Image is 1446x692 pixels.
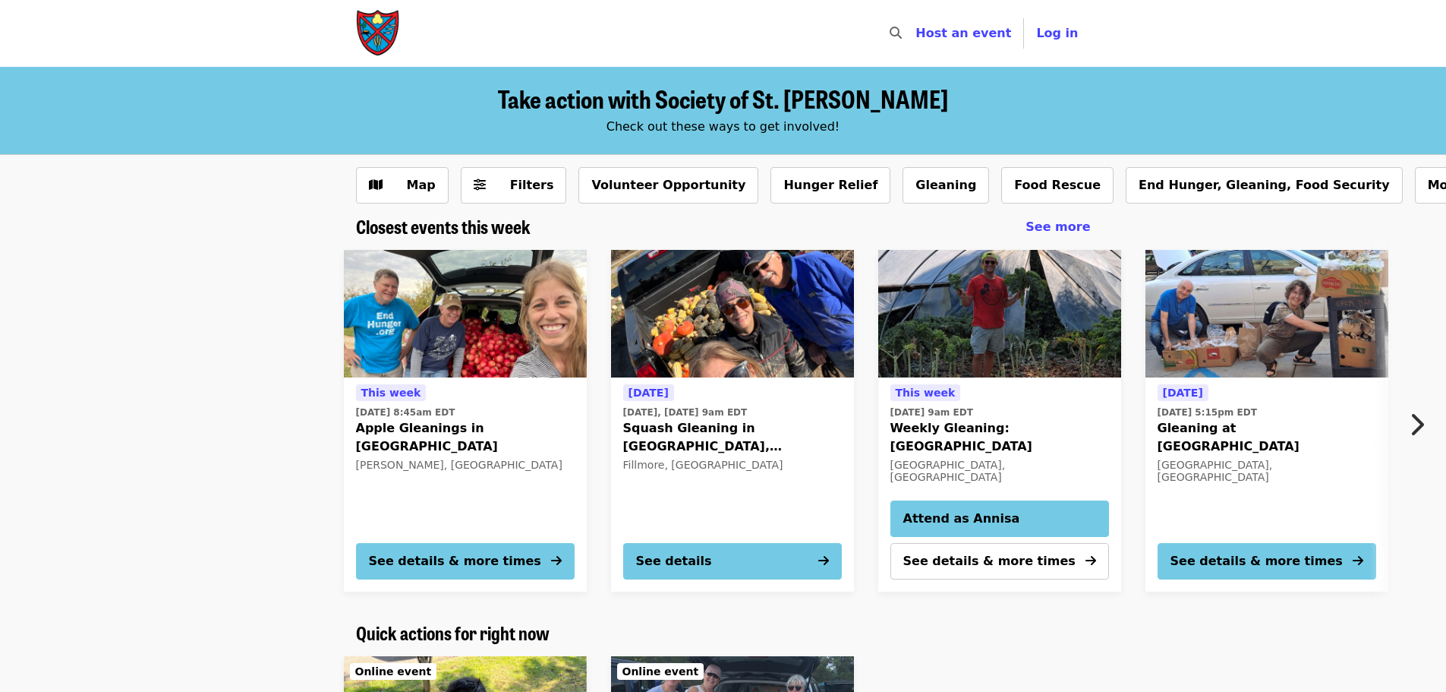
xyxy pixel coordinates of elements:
span: Closest events this week [356,213,531,239]
i: search icon [890,26,902,40]
button: Gleaning [903,167,989,204]
span: Take action with Society of St. [PERSON_NAME] [498,81,948,116]
span: Attend as Annisa [903,510,1096,528]
a: Closest events this week [356,216,531,238]
i: arrow-right icon [551,554,562,568]
time: [DATE] 8:45am EDT [356,406,455,419]
time: [DATE] 5:15pm EDT [1158,406,1257,419]
button: End Hunger, Gleaning, Food Security [1126,167,1403,204]
i: map icon [369,178,383,192]
button: Hunger Relief [770,167,890,204]
button: See details [623,543,842,580]
button: Food Rescue [1001,167,1114,204]
a: See details for "Gleaning at Findlay Market" [1145,250,1388,592]
img: Society of St. Andrew - Home [356,9,402,58]
time: [DATE], [DATE] 9am EDT [623,406,748,419]
a: Weekly Gleaning: Our Harvest - College Hill [878,250,1121,378]
div: Fillmore, [GEOGRAPHIC_DATA] [623,459,842,472]
img: Gleaning at Findlay Market organized by Society of St. Andrew [1145,250,1388,378]
span: Apple Gleanings in [GEOGRAPHIC_DATA] [356,419,575,456]
i: chevron-right icon [1409,410,1424,439]
button: See details & more times [356,543,575,580]
i: arrow-right icon [1353,554,1363,568]
a: See details for "Squash Gleaning in Fillmore, IN" [611,250,854,592]
span: [DATE] [628,387,669,399]
i: arrow-right icon [818,554,829,568]
span: See details & more times [903,554,1076,568]
button: See details & more times [890,543,1109,580]
div: [GEOGRAPHIC_DATA], [GEOGRAPHIC_DATA] [1158,459,1376,485]
div: See details [636,552,712,570]
div: Quick actions for right now [344,622,1103,644]
a: See more [1025,218,1090,236]
button: Show map view [356,167,449,204]
span: This week [361,387,421,399]
div: Check out these ways to get involved! [356,118,1091,136]
i: sliders-h icon [474,178,486,192]
img: Squash Gleaning in Fillmore, IN organized by Society of St. Andrew [611,250,854,378]
a: See details for "Apple Gleanings in Hamilton County" [344,250,587,592]
div: See details & more times [369,552,541,570]
button: Attend as Annisa [890,501,1109,537]
span: Weekly Gleaning: [GEOGRAPHIC_DATA] [890,419,1109,456]
span: Squash Gleaning in [GEOGRAPHIC_DATA], [GEOGRAPHIC_DATA] [623,419,842,456]
span: Quick actions for right now [356,619,550,646]
span: Filters [510,178,554,192]
div: [GEOGRAPHIC_DATA], [GEOGRAPHIC_DATA] [890,459,1109,485]
i: arrow-right icon [1085,554,1096,568]
a: See details for "Weekly Gleaning: Our Harvest - College Hill" [890,384,1109,488]
div: [PERSON_NAME], [GEOGRAPHIC_DATA] [356,459,575,472]
span: Log in [1036,26,1078,40]
input: Search [911,15,923,52]
span: Map [407,178,436,192]
button: Next item [1396,403,1446,446]
button: Filters (0 selected) [461,167,567,204]
img: Apple Gleanings in Hamilton County organized by Society of St. Andrew [344,250,587,378]
a: Host an event [915,26,1011,40]
time: [DATE] 9am EDT [890,406,973,419]
span: Online event [622,665,699,678]
button: See details & more times [1158,543,1376,580]
span: Online event [355,665,432,678]
span: [DATE] [1163,387,1203,399]
div: See details & more times [1170,552,1343,570]
span: This week [896,387,956,399]
span: Gleaning at [GEOGRAPHIC_DATA] [1158,419,1376,456]
div: Closest events this week [344,216,1103,238]
button: Log in [1024,18,1090,49]
button: Volunteer Opportunity [578,167,758,204]
span: See more [1025,220,1090,234]
a: Quick actions for right now [356,622,550,644]
img: Weekly Gleaning: Our Harvest - College Hill organized by Society of St. Andrew [878,250,1121,378]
